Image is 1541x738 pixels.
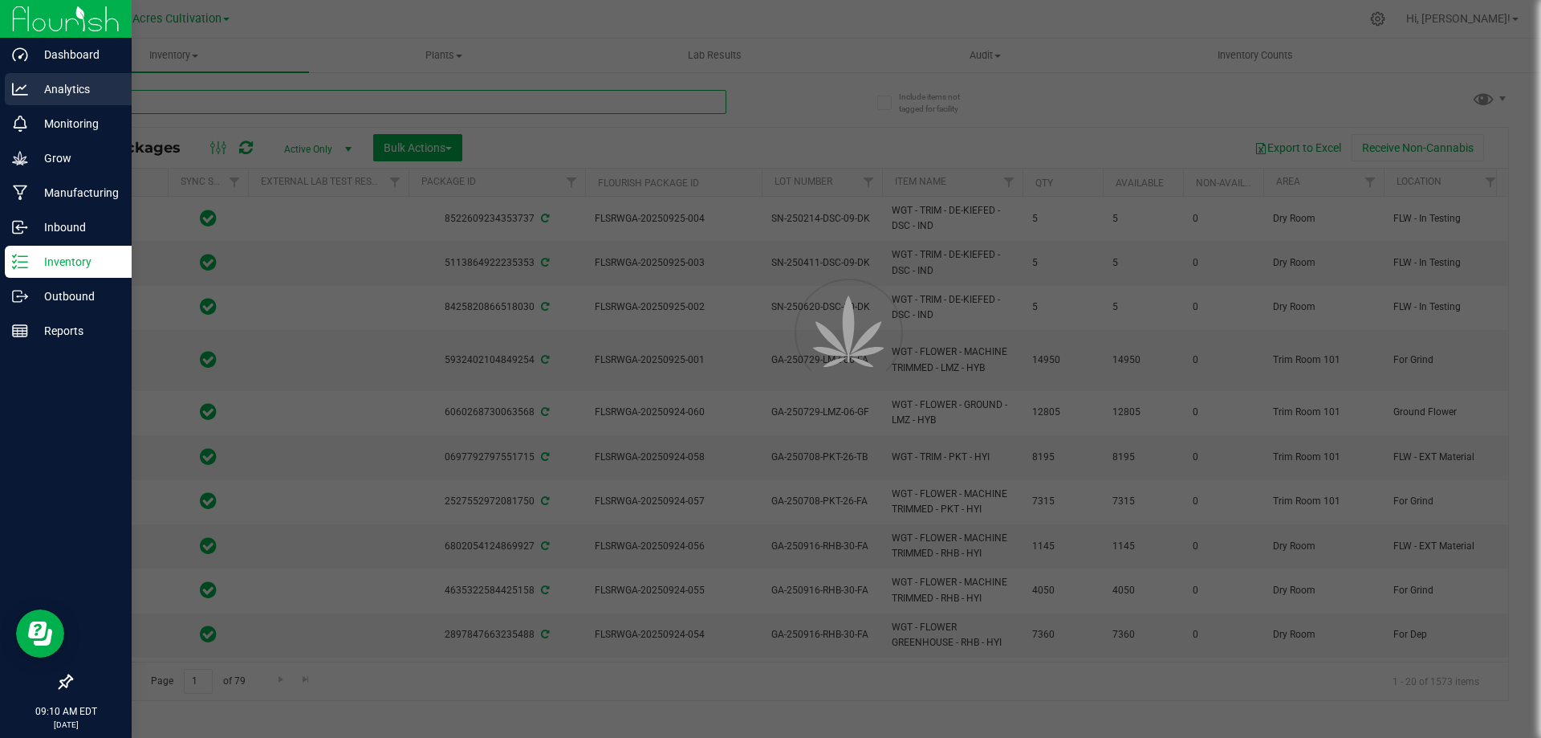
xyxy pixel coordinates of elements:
p: Inbound [28,218,124,237]
p: Reports [28,321,124,340]
p: Outbound [28,287,124,306]
inline-svg: Monitoring [12,116,28,132]
inline-svg: Dashboard [12,47,28,63]
p: [DATE] [7,719,124,731]
inline-svg: Manufacturing [12,185,28,201]
inline-svg: Inbound [12,219,28,235]
p: Analytics [28,80,124,99]
inline-svg: Analytics [12,81,28,97]
p: Dashboard [28,45,124,64]
p: Inventory [28,252,124,271]
p: Manufacturing [28,183,124,202]
p: Grow [28,149,124,168]
inline-svg: Inventory [12,254,28,270]
p: Monitoring [28,114,124,133]
inline-svg: Reports [12,323,28,339]
inline-svg: Grow [12,150,28,166]
iframe: Resource center [16,610,64,658]
p: 09:10 AM EDT [7,704,124,719]
inline-svg: Outbound [12,288,28,304]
